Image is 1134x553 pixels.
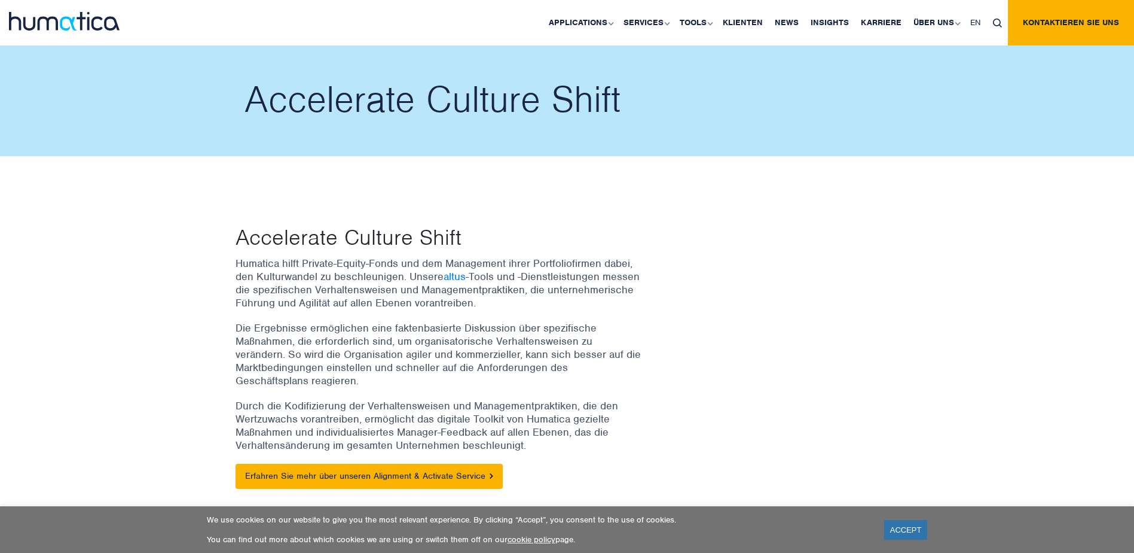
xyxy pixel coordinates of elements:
p: Humatica hilft Private-Equity-Fonds und dem Management ihrer Portfoliofirmen dabei, den Kulturwan... [236,257,642,309]
img: logo [9,12,120,31]
a: ACCEPT [884,520,928,540]
h2: Accelerate Culture Shift [244,81,908,117]
p: Die Ergebnisse ermöglichen eine faktenbasierte Diskussion über spezifische Maßnahmen, die erforde... [236,321,642,387]
p: You can find out more about which cookies we are using or switch them off on our page. [207,534,869,545]
p: Durch die Kodifizierung der Verhaltensweisen und Managementpraktiken, die den Wertzuwachs vorantr... [236,399,642,452]
p: We use cookies on our website to give you the most relevant experience. By clicking “Accept”, you... [207,515,869,525]
p: Accelerate Culture Shift [236,225,596,249]
img: search_icon [993,19,1002,28]
a: Erfahren Sie mehr über unseren Alignment & Activate Service [236,464,503,489]
a: cookie policy [508,534,555,545]
span: EN [970,17,981,28]
a: altus [444,270,466,283]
